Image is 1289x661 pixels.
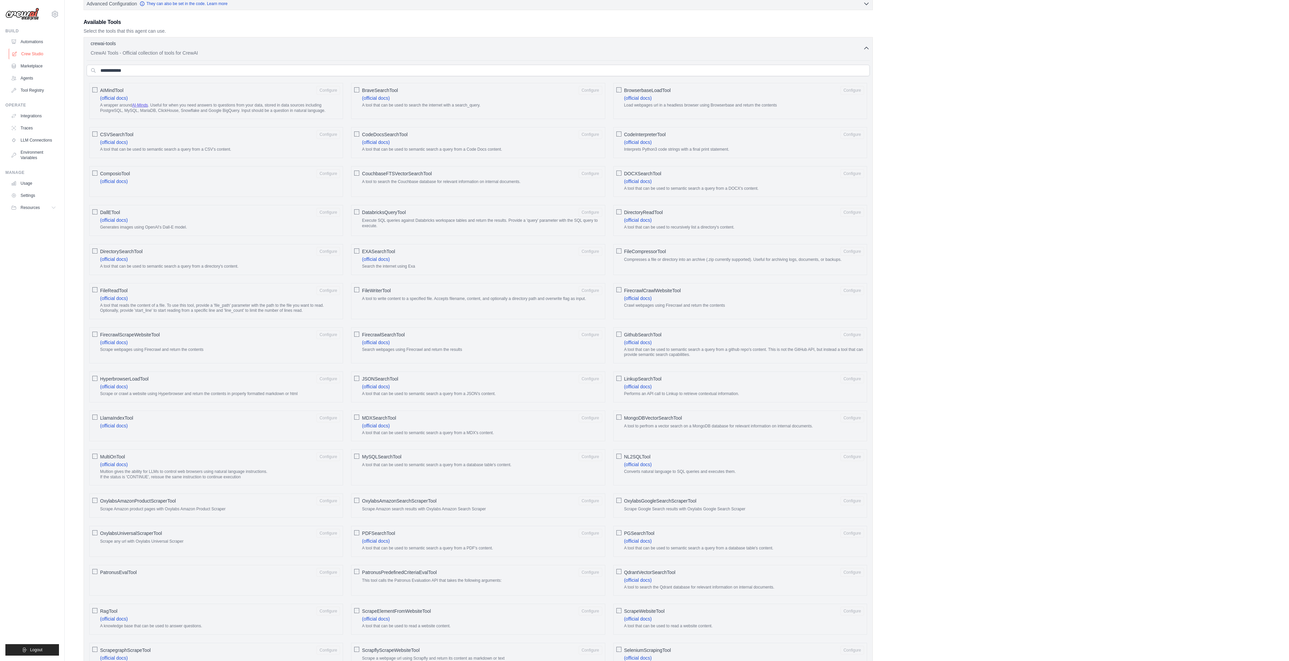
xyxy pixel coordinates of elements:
button: FirecrawlSearchTool (official docs) Search webpages using Firecrawl and return the results [579,330,602,339]
button: LlamaIndexTool (official docs) [316,414,340,422]
a: They can also be set in the code. Learn more [140,1,227,6]
p: This tool calls the Patronus Evaluation API that takes the following arguments: [362,578,602,583]
a: (official docs) [100,296,128,301]
a: (official docs) [100,462,128,467]
button: FileWriterTool A tool to write content to a specified file. Accepts filename, content, and option... [579,286,602,295]
a: (official docs) [624,95,652,101]
a: (official docs) [624,340,652,345]
a: Traces [8,123,59,133]
a: (official docs) [624,577,652,583]
a: (official docs) [362,384,390,389]
span: PDFSearchTool [362,530,395,537]
span: PGSearchTool [624,530,654,537]
div: Manage [5,170,59,175]
button: FileReadTool (official docs) A tool that reads the content of a file. To use this tool, provide a... [316,286,340,295]
button: BrowserbaseLoadTool (official docs) Load webpages url in a headless browser using Browserbase and... [840,86,864,95]
button: HyperbrowserLoadTool (official docs) Scrape or crawl a website using Hyperbrowser and return the ... [316,374,340,383]
span: AIMindTool [100,87,123,94]
span: BrowserbaseLoadTool [624,87,671,94]
a: (official docs) [100,384,128,389]
span: LlamaIndexTool [100,415,133,421]
span: MongoDBVectorSearchTool [624,415,682,421]
p: Scrape Amazon product pages with Oxylabs Amazon Product Scraper [100,507,340,512]
span: FirecrawlSearchTool [362,331,405,338]
span: ScrapeWebsiteTool [624,608,665,614]
p: A tool to search the Couchbase database for relevant information on internal documents. [362,179,602,185]
p: A tool that can be used to semantic search a query from a database table's content. [624,546,864,551]
button: MongoDBVectorSearchTool A tool to perfrom a vector search on a MongoDB database for relevant info... [840,414,864,422]
a: (official docs) [624,616,652,622]
button: DallETool (official docs) Generates images using OpenAI's Dall-E model. [316,208,340,217]
p: Scrape or crawl a website using Hyperbrowser and return the contents in properly formatted markdo... [100,391,340,397]
span: CouchbaseFTSVectorSearchTool [362,170,432,177]
a: (official docs) [362,423,390,428]
button: GithubSearchTool (official docs) A tool that can be used to semantic search a query from a github... [840,330,864,339]
button: ScrapflyScrapeWebsiteTool Scrape a webpage url using Scrapfly and return its content as markdown ... [579,646,602,655]
span: DirectoryReadTool [624,209,663,216]
button: MultiOnTool (official docs) Multion gives the ability for LLMs to control web browsers using natu... [316,452,340,461]
p: A tool that can be used to search the internet with a search_query. [362,103,602,108]
span: PatronusPredefinedCriteriaEvalTool [362,569,437,576]
span: GithubSearchTool [624,331,662,338]
span: ScrapflyScrapeWebsiteTool [362,647,420,654]
p: Load webpages url in a headless browser using Browserbase and return the contents [624,103,864,108]
button: RagTool (official docs) A knowledge base that can be used to answer questions. [316,607,340,615]
p: A tool that can be used to semantic search a query from a PDF's content. [362,546,602,551]
button: JSONSearchTool (official docs) A tool that can be used to semantic search a query from a JSON's c... [579,374,602,383]
p: Scrape Google Search results with Oxylabs Google Search Scraper [624,507,864,512]
button: DatabricksQueryTool Execute SQL queries against Databricks workspace tables and return the result... [579,208,602,217]
button: QdrantVectorSearchTool (official docs) A tool to search the Qdrant database for relevant informat... [840,568,864,577]
a: (official docs) [100,140,128,145]
a: (official docs) [624,296,652,301]
a: (official docs) [624,655,652,661]
a: (official docs) [100,423,128,428]
span: DOCXSearchTool [624,170,662,177]
p: A tool that can be used to semantic search a query from a directory's content. [100,264,340,269]
p: CrewAI Tools - Official collection of tools for CrewAI [91,50,863,56]
button: Logout [5,644,59,656]
span: MySQLSearchTool [362,453,401,460]
span: FirecrawlCrawlWebsiteTool [624,287,681,294]
span: OxylabsAmazonSearchScraperTool [362,498,436,504]
a: (official docs) [100,95,128,101]
button: OxylabsAmazonProductScraperTool Scrape Amazon product pages with Oxylabs Amazon Product Scraper [316,497,340,505]
span: NL2SQLTool [624,453,650,460]
a: Crew Studio [9,49,60,59]
h3: Available Tools [84,18,873,26]
a: (official docs) [100,340,128,345]
span: LinkupSearchTool [624,375,662,382]
a: (official docs) [362,257,390,262]
a: (official docs) [362,538,390,544]
p: Search the internet using Exa [362,264,602,269]
p: Generates images using OpenAI's Dall-E model. [100,225,340,230]
span: PatronusEvalTool [100,569,137,576]
p: Search webpages using Firecrawl and return the results [362,347,602,353]
button: CouchbaseFTSVectorSearchTool A tool to search the Couchbase database for relevant information on ... [579,169,602,178]
button: OxylabsAmazonSearchScraperTool Scrape Amazon search results with Oxylabs Amazon Search Scraper [579,497,602,505]
button: CSVSearchTool (official docs) A tool that can be used to semantic search a query from a CSV's con... [316,130,340,139]
span: MultiOnTool [100,453,125,460]
button: MDXSearchTool (official docs) A tool that can be used to semantic search a query from a MDX's con... [579,414,602,422]
span: BraveSearchTool [362,87,398,94]
button: SeleniumScrapingTool (official docs) A tool that can be used to read a website content. [840,646,864,655]
p: A tool that can be used to recursively list a directory's content. [624,225,864,230]
a: (official docs) [100,257,128,262]
span: CodeDocsSearchTool [362,131,407,138]
button: BraveSearchTool (official docs) A tool that can be used to search the internet with a search_query. [579,86,602,95]
p: A tool that can be used to semantic search a query from a github repo's content. This is not the ... [624,347,864,358]
p: A tool that can be used to read a website content. [362,624,602,629]
a: (official docs) [624,179,652,184]
a: (official docs) [624,462,652,467]
span: EXASearchTool [362,248,395,255]
button: FirecrawlCrawlWebsiteTool (official docs) Crawl webpages using Firecrawl and return the contents [840,286,864,295]
p: Select the tools that this agent can use. [84,28,873,34]
p: crewai-tools [91,40,116,47]
button: ComposioTool (official docs) [316,169,340,178]
a: (official docs) [100,616,128,622]
p: Scrape any url with Oxylabs Universal Scraper [100,539,340,544]
span: FileWriterTool [362,287,391,294]
button: EXASearchTool (official docs) Search the internet using Exa [579,247,602,256]
span: OxylabsGoogleSearchScraperTool [624,498,697,504]
p: A tool that can be used to semantic search a query from a JSON's content. [362,391,602,397]
span: SeleniumScrapingTool [624,647,671,654]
